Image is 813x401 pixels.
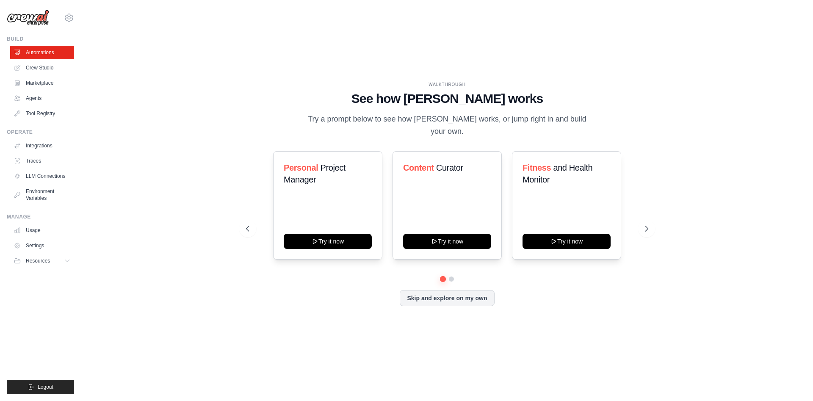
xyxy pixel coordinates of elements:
[436,163,463,172] span: Curator
[246,81,648,88] div: WALKTHROUGH
[523,163,551,172] span: Fitness
[7,36,74,42] div: Build
[7,129,74,136] div: Operate
[7,10,49,26] img: Logo
[400,290,494,306] button: Skip and explore on my own
[10,169,74,183] a: LLM Connections
[7,213,74,220] div: Manage
[10,139,74,152] a: Integrations
[771,360,813,401] iframe: Chat Widget
[26,257,50,264] span: Resources
[10,254,74,268] button: Resources
[10,239,74,252] a: Settings
[523,163,592,184] span: and Health Monitor
[403,234,491,249] button: Try it now
[10,185,74,205] a: Environment Variables
[403,163,434,172] span: Content
[284,234,372,249] button: Try it now
[10,76,74,90] a: Marketplace
[10,107,74,120] a: Tool Registry
[10,224,74,237] a: Usage
[10,154,74,168] a: Traces
[10,46,74,59] a: Automations
[7,380,74,394] button: Logout
[38,384,53,390] span: Logout
[246,91,648,106] h1: See how [PERSON_NAME] works
[10,61,74,75] a: Crew Studio
[284,163,346,184] span: Project Manager
[305,113,589,138] p: Try a prompt below to see how [PERSON_NAME] works, or jump right in and build your own.
[523,234,611,249] button: Try it now
[284,163,318,172] span: Personal
[10,91,74,105] a: Agents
